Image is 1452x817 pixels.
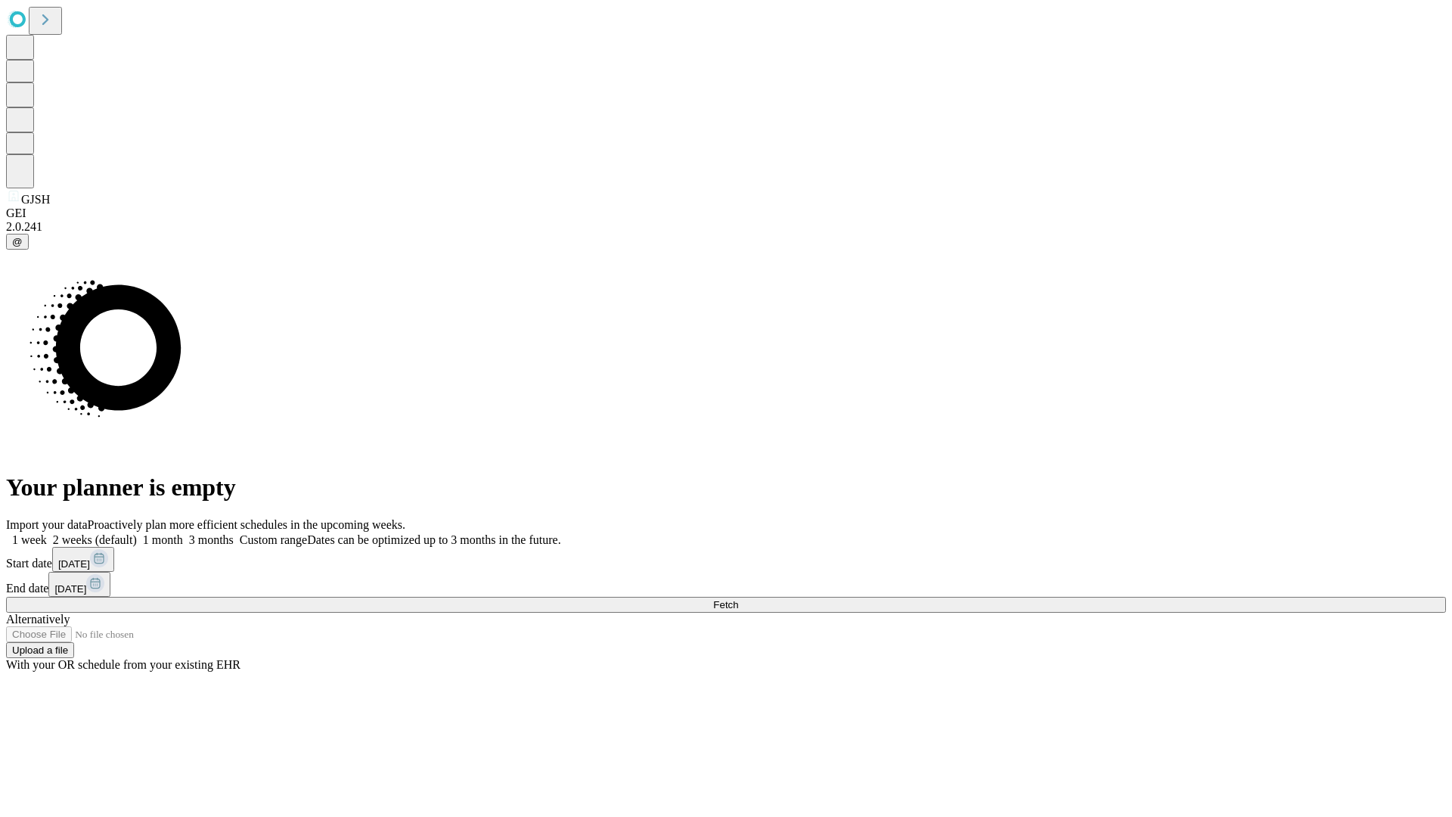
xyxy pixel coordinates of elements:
span: Custom range [240,533,307,546]
span: Fetch [713,599,738,610]
span: GJSH [21,193,50,206]
button: [DATE] [48,572,110,597]
span: 1 month [143,533,183,546]
span: 3 months [189,533,234,546]
div: 2.0.241 [6,220,1446,234]
span: @ [12,236,23,247]
span: With your OR schedule from your existing EHR [6,658,240,671]
h1: Your planner is empty [6,474,1446,502]
button: Fetch [6,597,1446,613]
span: Alternatively [6,613,70,626]
button: Upload a file [6,642,74,658]
span: 1 week [12,533,47,546]
span: [DATE] [54,583,86,595]
span: Dates can be optimized up to 3 months in the future. [307,533,560,546]
button: @ [6,234,29,250]
div: End date [6,572,1446,597]
span: [DATE] [58,558,90,570]
span: Import your data [6,518,88,531]
div: GEI [6,207,1446,220]
span: Proactively plan more efficient schedules in the upcoming weeks. [88,518,405,531]
span: 2 weeks (default) [53,533,137,546]
button: [DATE] [52,547,114,572]
div: Start date [6,547,1446,572]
